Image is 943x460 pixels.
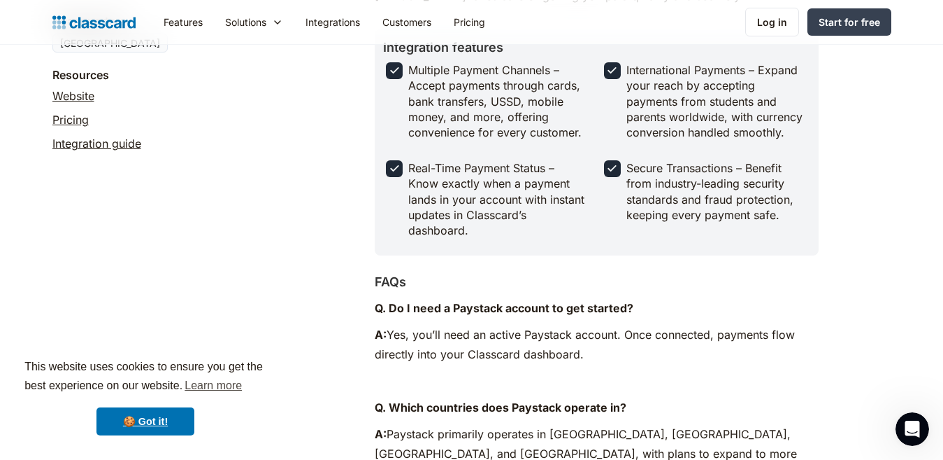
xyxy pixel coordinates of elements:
[52,67,109,83] div: Resources
[24,358,266,396] span: This website uses cookies to ensure you get the best experience on our website.
[375,272,406,291] h2: FAQs
[152,6,214,38] a: Features
[626,160,805,223] div: Secure Transactions – Benefit from industry-leading security standards and fraud protection, keep...
[375,427,387,441] strong: A:
[383,38,810,57] h2: Integration features
[52,111,89,128] a: Pricing
[375,301,633,315] strong: Q. Do I need a Paystack account to get started?
[375,325,819,364] p: Yes, you’ll need an active Paystack account. Once connected, payments flow directly into your Cla...
[371,6,442,38] a: Customers
[408,62,587,141] div: Multiple Payment Channels – Accept payments through cards, bank transfers, USSD, mobile money, an...
[52,135,141,152] a: Integration guide
[52,88,94,104] a: Website
[408,160,587,239] div: Real-Time Payment Status – Know exactly when a payment lands in your account with instant updates...
[442,6,496,38] a: Pricing
[895,412,929,446] iframe: Intercom live chat
[375,400,626,414] strong: Q. Which countries does Paystack operate in?
[182,375,244,396] a: learn more about cookies
[807,8,891,36] a: Start for free
[757,15,787,29] div: Log in
[819,15,880,29] div: Start for free
[294,6,371,38] a: Integrations
[96,407,194,435] a: dismiss cookie message
[745,8,799,36] a: Log in
[375,371,819,391] p: ‍
[11,345,280,449] div: cookieconsent
[214,6,294,38] div: Solutions
[375,328,387,342] strong: A:
[626,62,805,141] div: International Payments – Expand your reach by accepting payments from students and parents worldw...
[225,15,266,29] div: Solutions
[52,13,136,32] a: home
